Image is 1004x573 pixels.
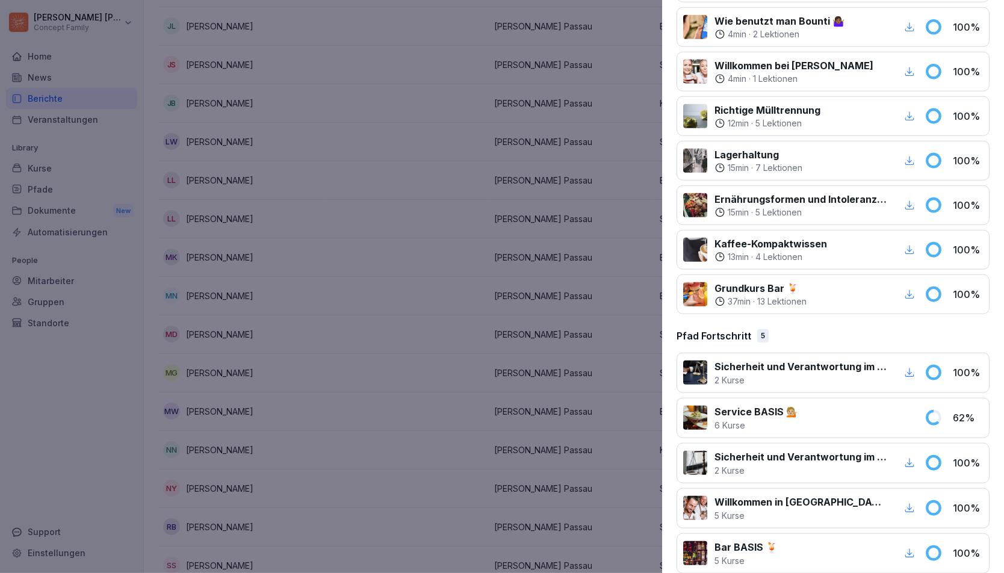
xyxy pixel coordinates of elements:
[753,73,798,85] p: 1 Lektionen
[953,546,983,560] p: 100 %
[953,153,983,168] p: 100 %
[714,58,873,73] p: Willkommen bei [PERSON_NAME]
[755,117,802,129] p: 5 Lektionen
[714,509,887,522] p: 5 Kurse
[755,162,802,174] p: 7 Lektionen
[953,198,983,212] p: 100 %
[953,243,983,257] p: 100 %
[953,365,983,380] p: 100 %
[728,117,749,129] p: 12 min
[757,296,807,308] p: 13 Lektionen
[757,329,769,342] div: 5
[714,28,844,40] div: ·
[714,419,798,432] p: 6 Kurse
[953,287,983,302] p: 100 %
[714,359,887,374] p: Sicherheit und Verantwortung im Arbeitsalltag 🔐 SERVICE
[714,14,844,28] p: Wie benutzt man Bounti 🤷🏾‍♀️
[714,464,887,477] p: 2 Kurse
[714,374,887,386] p: 2 Kurse
[953,20,983,34] p: 100 %
[714,117,820,129] div: ·
[714,540,778,554] p: Bar BASIS 🍹
[728,73,746,85] p: 4 min
[755,251,802,263] p: 4 Lektionen
[714,103,820,117] p: Richtige Mülltrennung
[953,410,983,425] p: 62 %
[714,450,887,464] p: Sicherheit und Verantwortung im Arbeitsalltag 🔐 BAR
[714,554,778,567] p: 5 Kurse
[728,206,749,218] p: 15 min
[714,192,887,206] p: Ernährungsformen und Intoleranzen verstehen
[953,109,983,123] p: 100 %
[714,296,807,308] div: ·
[714,73,873,85] div: ·
[714,147,802,162] p: Lagerhaltung
[714,237,827,251] p: Kaffee-Kompaktwissen
[953,64,983,79] p: 100 %
[714,251,827,263] div: ·
[728,162,749,174] p: 15 min
[714,495,887,509] p: Willkommen in [GEOGRAPHIC_DATA] Online Lernwelt 🌱🎓
[953,501,983,515] p: 100 %
[714,281,807,296] p: Grundkurs Bar 🍹
[677,329,751,343] p: Pfad Fortschritt
[753,28,799,40] p: 2 Lektionen
[714,162,802,174] div: ·
[728,251,749,263] p: 13 min
[728,28,746,40] p: 4 min
[755,206,802,218] p: 5 Lektionen
[714,206,887,218] div: ·
[714,404,798,419] p: Service BASIS 💁🏼
[953,456,983,470] p: 100 %
[728,296,751,308] p: 37 min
